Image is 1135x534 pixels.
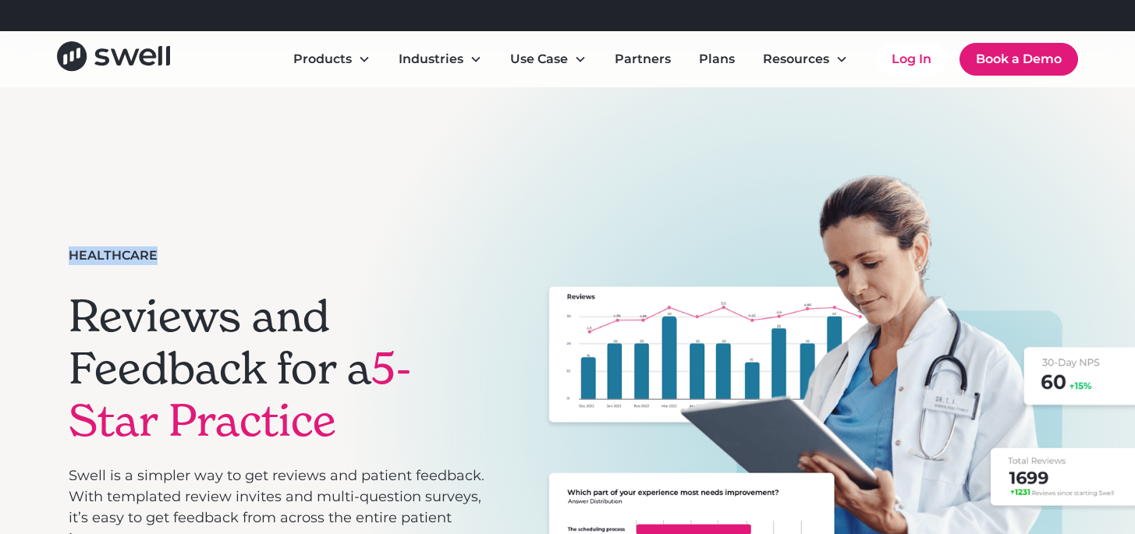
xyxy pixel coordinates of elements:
a: home [57,41,170,76]
a: Plans [686,44,747,75]
a: Partners [602,44,683,75]
div: Resources [750,44,860,75]
div: Industries [399,50,463,69]
div: Use Case [498,44,599,75]
div: Industries [386,44,495,75]
div: Resources [763,50,829,69]
div: Products [281,44,383,75]
a: Log In [876,44,947,75]
div: Products [293,50,352,69]
h1: Reviews and Feedback for a [69,290,488,447]
div: Healthcare [69,246,158,265]
div: Use Case [510,50,568,69]
a: Book a Demo [959,43,1078,76]
span: 5-Star Practice [69,341,412,448]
